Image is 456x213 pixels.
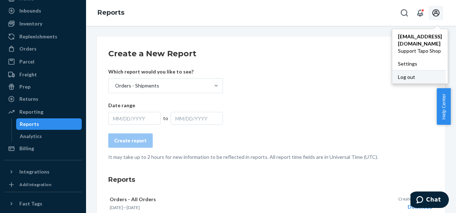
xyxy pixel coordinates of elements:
a: Replenishments [4,31,82,42]
a: Inventory [4,18,82,29]
div: Reporting [19,108,43,115]
div: Orders - Shipments [115,82,159,89]
a: Analytics [16,131,82,142]
a: Parcel [4,56,82,67]
button: Help Center [437,88,451,125]
p: Which report would you like to see? [108,68,223,75]
div: Freight [19,71,37,78]
p: Created 1 day ago [398,196,432,202]
button: Fast Tags [4,198,82,209]
div: Inbounds [19,7,41,14]
div: Orders [19,45,37,52]
div: MM/DD/YYYY [108,112,161,125]
div: Inventory [19,20,42,27]
a: [EMAIL_ADDRESS][DOMAIN_NAME]Support Tapo Shop [392,30,448,57]
button: Open Search Box [397,6,412,20]
div: Parcel [19,58,34,65]
div: Replenishments [19,33,57,40]
a: Billing [4,143,82,154]
div: Returns [19,95,38,103]
a: Inbounds [4,5,82,16]
div: Add Integration [19,181,51,188]
a: Freight [4,69,82,80]
div: Download [398,203,432,210]
a: Reports [16,118,82,130]
span: [EMAIL_ADDRESS][DOMAIN_NAME] [398,33,442,47]
a: Add Integration [4,180,82,189]
span: Support Tapo Shop [398,47,442,55]
a: Reporting [4,106,82,118]
a: Prep [4,81,82,93]
h2: Create a New Report [108,48,434,60]
p: Date range [108,102,223,109]
p: — [110,204,323,210]
p: Orders - All Orders [110,196,323,203]
button: Open notifications [413,6,427,20]
div: Create report [114,137,147,144]
h3: Reports [108,175,434,184]
time: [DATE] [127,205,140,210]
div: Analytics [20,133,42,140]
button: Log out [392,70,446,84]
button: Create report [108,133,153,148]
p: It may take up to 2 hours for new information to be reflected in reports. All report time fields ... [108,153,434,161]
a: Settings [392,57,448,70]
a: Returns [4,93,82,105]
div: Integrations [19,168,49,175]
time: [DATE] [110,205,123,210]
div: MM/DD/YYYY [171,112,223,125]
iframe: Opens a widget where you can chat to one of our agents [410,191,449,209]
div: Billing [19,145,34,152]
button: Open account menu [429,6,443,20]
div: Fast Tags [19,200,42,207]
a: Orders [4,43,82,55]
button: Integrations [4,166,82,177]
div: Reports [20,120,39,128]
input: Orders - Shipments [114,82,115,89]
a: Reports [98,9,124,16]
ol: breadcrumbs [92,3,130,23]
div: Prep [19,83,30,90]
div: to [161,115,171,122]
